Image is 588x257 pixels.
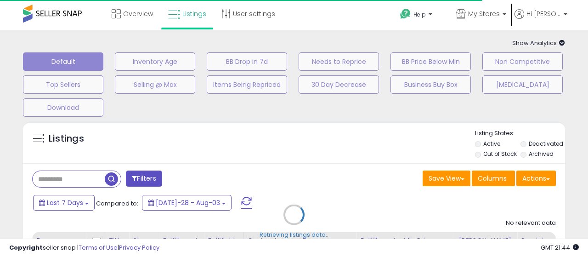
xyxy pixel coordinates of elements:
[413,11,426,18] span: Help
[400,8,411,20] i: Get Help
[260,231,328,239] div: Retrieving listings data..
[9,243,43,252] strong: Copyright
[526,9,561,18] span: Hi [PERSON_NAME]
[512,39,565,47] span: Show Analytics
[299,75,379,94] button: 30 Day Decrease
[9,244,159,252] div: seller snap | |
[390,75,471,94] button: Business Buy Box
[23,98,103,117] button: Download
[115,75,195,94] button: Selling @ Max
[207,52,287,71] button: BB Drop in 7d
[393,1,448,30] a: Help
[299,52,379,71] button: Needs to Reprice
[23,75,103,94] button: Top Sellers
[115,52,195,71] button: Inventory Age
[23,52,103,71] button: Default
[514,9,567,30] a: Hi [PERSON_NAME]
[468,9,500,18] span: My Stores
[482,52,563,71] button: Non Competitive
[182,9,206,18] span: Listings
[207,75,287,94] button: Items Being Repriced
[123,9,153,18] span: Overview
[390,52,471,71] button: BB Price Below Min
[482,75,563,94] button: [MEDICAL_DATA]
